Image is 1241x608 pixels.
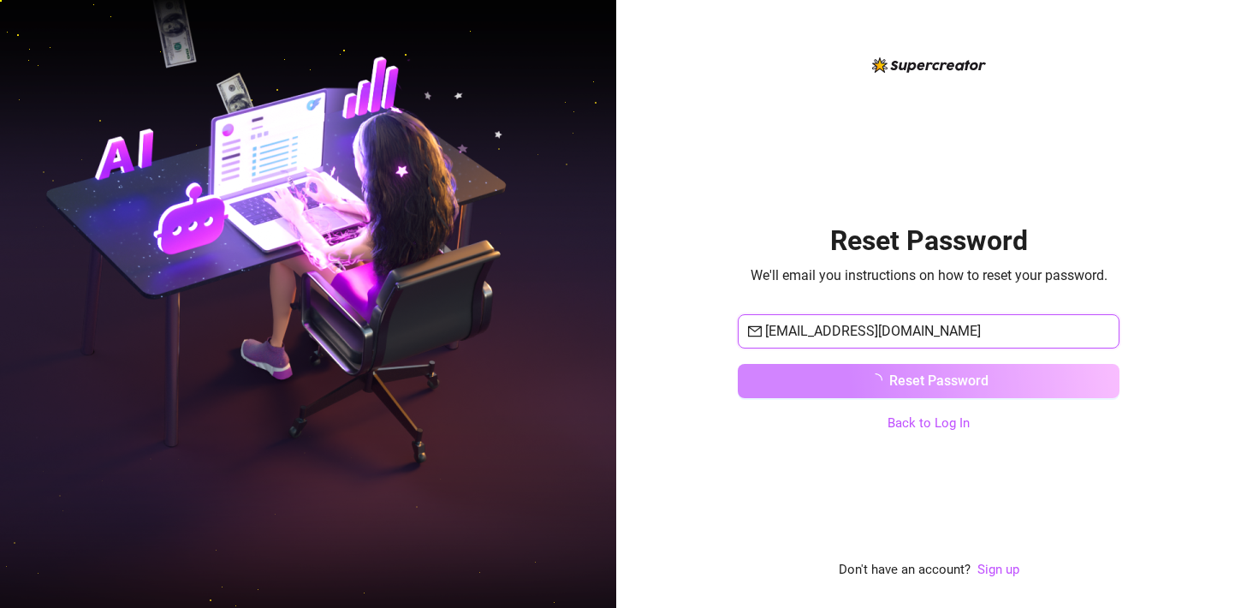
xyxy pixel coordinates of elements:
[872,57,986,73] img: logo-BBDzfeDw.svg
[751,265,1107,286] span: We'll email you instructions on how to reset your password.
[830,224,1028,259] h2: Reset Password
[748,325,762,338] span: mail
[889,373,989,389] span: Reset Password
[869,373,882,387] span: loading
[977,560,1019,581] a: Sign up
[977,562,1019,577] a: Sign up
[888,414,970,434] a: Back to Log In
[738,364,1119,398] button: Reset Password
[888,415,970,431] a: Back to Log In
[839,560,971,581] span: Don't have an account?
[765,321,1109,342] input: Your email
